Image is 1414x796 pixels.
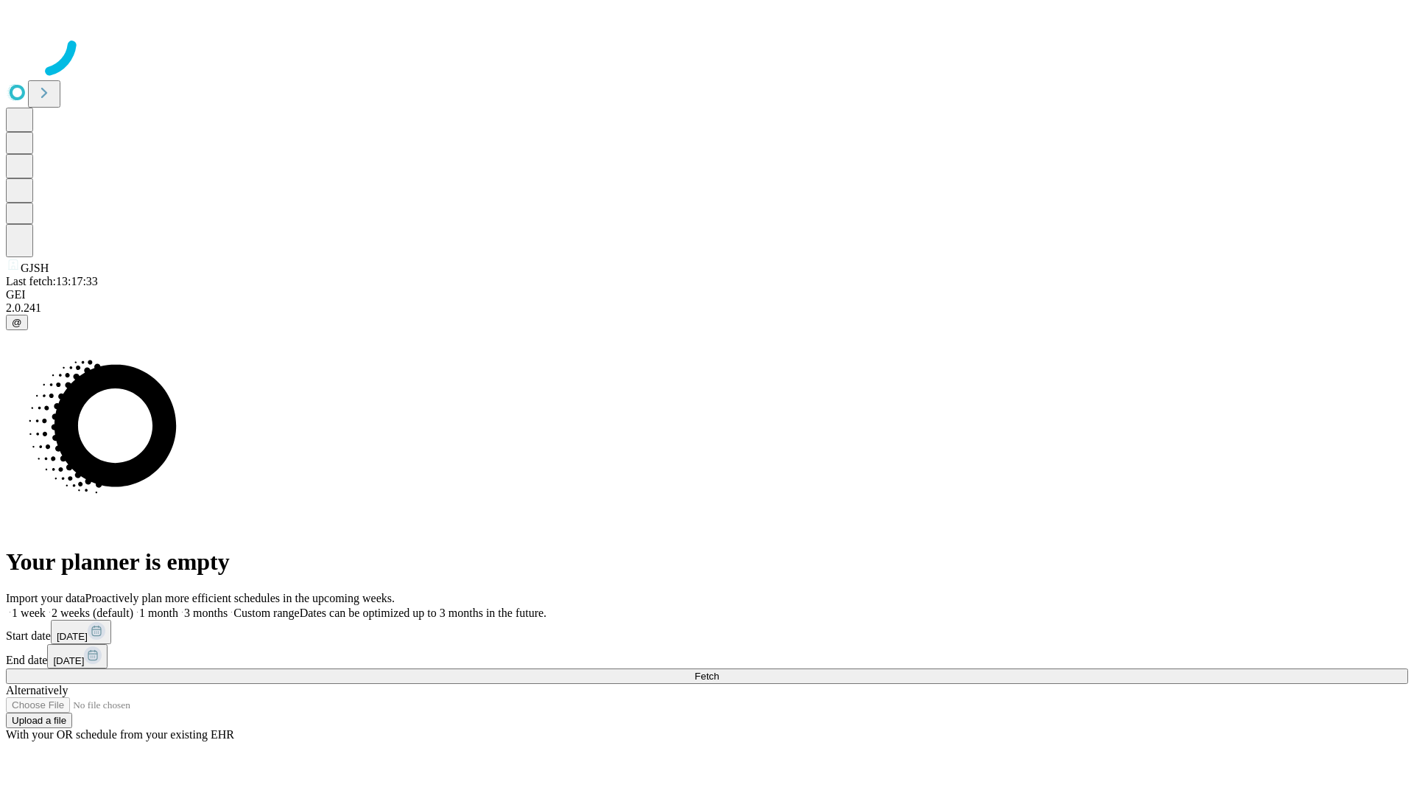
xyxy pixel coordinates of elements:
[47,644,108,668] button: [DATE]
[6,713,72,728] button: Upload a file
[12,607,46,619] span: 1 week
[6,288,1408,301] div: GEI
[57,631,88,642] span: [DATE]
[6,620,1408,644] div: Start date
[6,592,85,604] span: Import your data
[52,607,133,619] span: 2 weeks (default)
[6,315,28,330] button: @
[21,262,49,274] span: GJSH
[300,607,546,619] span: Dates can be optimized up to 3 months in the future.
[53,655,84,666] span: [DATE]
[6,668,1408,684] button: Fetch
[12,317,22,328] span: @
[694,671,719,682] span: Fetch
[6,301,1408,315] div: 2.0.241
[184,607,228,619] span: 3 months
[85,592,395,604] span: Proactively plan more efficient schedules in the upcoming weeks.
[139,607,178,619] span: 1 month
[6,644,1408,668] div: End date
[6,275,98,287] span: Last fetch: 13:17:33
[6,548,1408,576] h1: Your planner is empty
[233,607,299,619] span: Custom range
[6,728,234,741] span: With your OR schedule from your existing EHR
[51,620,111,644] button: [DATE]
[6,684,68,696] span: Alternatively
